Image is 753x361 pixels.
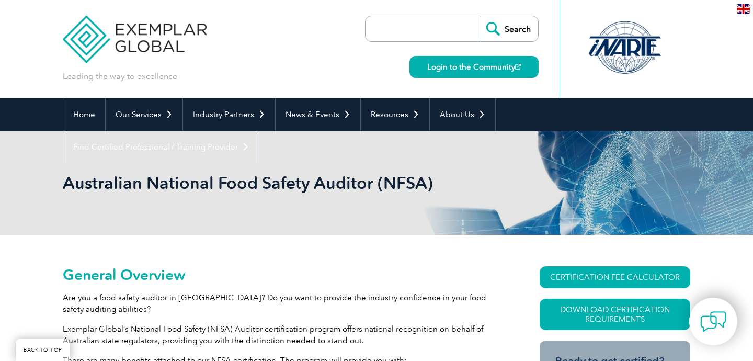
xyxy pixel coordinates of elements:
[361,98,429,131] a: Resources
[409,56,539,78] a: Login to the Community
[737,4,750,14] img: en
[700,309,726,335] img: contact-chat.png
[481,16,538,41] input: Search
[63,266,502,283] h2: General Overview
[63,71,177,82] p: Leading the way to excellence
[430,98,495,131] a: About Us
[63,173,464,193] h1: Australian National Food Safety Auditor (NFSA)
[63,131,259,163] a: Find Certified Professional / Training Provider
[183,98,275,131] a: Industry Partners
[540,266,690,288] a: CERTIFICATION FEE CALCULATOR
[63,98,105,131] a: Home
[16,339,70,361] a: BACK TO TOP
[540,299,690,330] a: Download Certification Requirements
[276,98,360,131] a: News & Events
[63,323,502,346] p: Exemplar Global’s National Food Safety (NFSA) Auditor certification program offers national recog...
[515,64,521,70] img: open_square.png
[106,98,182,131] a: Our Services
[63,292,502,315] p: Are you a food safety auditor in [GEOGRAPHIC_DATA]? Do you want to provide the industry confidenc...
